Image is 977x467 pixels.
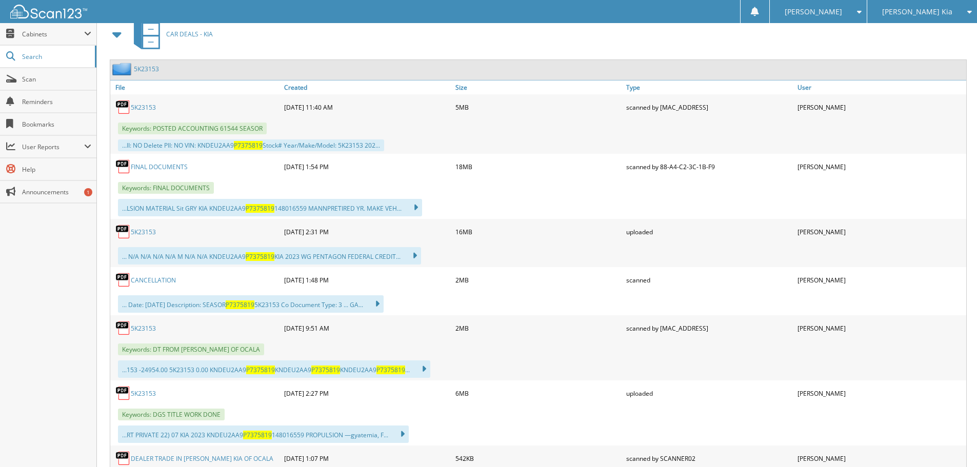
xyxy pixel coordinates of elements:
[22,97,91,106] span: Reminders
[118,199,422,216] div: ...LSION MATERIAL Sit GRY KIA KNDEU2AA9 148016559 MANNPRETIRED YR. MAKE VEH...
[282,318,453,338] div: [DATE] 9:51 AM
[624,156,795,177] div: scanned by 88-A4-C2-3C-1B-F9
[795,318,966,338] div: [PERSON_NAME]
[22,75,91,84] span: Scan
[84,188,92,196] div: 1
[118,247,421,265] div: ... N/A N/A N/A N/A M N/A N/A KNDEU2AA9 KIA 2023 WG PENTAGON FEDERAL CREDIT...
[131,454,273,463] a: DEALER TRADE IN [PERSON_NAME] KIA OF OCALA
[795,270,966,290] div: [PERSON_NAME]
[115,320,131,336] img: PDF.png
[22,143,84,151] span: User Reports
[22,165,91,174] span: Help
[22,188,91,196] span: Announcements
[115,159,131,174] img: PDF.png
[118,182,214,194] span: Keywords: FINAL DOCUMENTS
[624,97,795,117] div: scanned by [MAC_ADDRESS]
[10,5,87,18] img: scan123-logo-white.svg
[131,276,176,285] a: CANCELLATION
[282,97,453,117] div: [DATE] 11:40 AM
[282,221,453,242] div: [DATE] 2:31 PM
[624,318,795,338] div: scanned by [MAC_ADDRESS]
[311,366,340,374] span: P7375819
[453,270,624,290] div: 2MB
[795,221,966,242] div: [PERSON_NAME]
[282,383,453,403] div: [DATE] 2:27 PM
[453,383,624,403] div: 6MB
[624,80,795,94] a: Type
[115,224,131,239] img: PDF.png
[282,156,453,177] div: [DATE] 1:54 PM
[22,30,84,38] span: Cabinets
[624,383,795,403] div: uploaded
[624,221,795,242] div: uploaded
[795,80,966,94] a: User
[131,389,156,398] a: 5K23153
[131,228,156,236] a: 5K23153
[926,418,977,467] iframe: Chat Widget
[243,431,272,439] span: P7375819
[118,409,225,420] span: Keywords: DGS TITLE WORK DONE
[128,14,213,54] a: CAR DEALS - KIA
[115,385,131,401] img: PDF.png
[282,80,453,94] a: Created
[234,141,263,150] span: P7375819
[115,451,131,466] img: PDF.png
[246,204,274,213] span: P7375819
[110,80,282,94] a: File
[112,63,134,75] img: folder2.png
[118,343,264,355] span: Keywords: DT FROM [PERSON_NAME] OF OCALA
[115,99,131,115] img: PDF.png
[785,9,842,15] span: [PERSON_NAME]
[453,80,624,94] a: Size
[453,221,624,242] div: 16MB
[115,272,131,288] img: PDF.png
[134,65,159,73] a: 5K23153
[246,252,274,261] span: P7375819
[22,52,90,61] span: Search
[22,120,91,129] span: Bookmarks
[118,139,384,151] div: ...II: NO Delete PII: NO VIN: KNDEU2AA9 Stock# Year/Make/Model: 5K23153 202...
[795,383,966,403] div: [PERSON_NAME]
[795,156,966,177] div: [PERSON_NAME]
[282,270,453,290] div: [DATE] 1:48 PM
[118,425,409,443] div: ...RT PRIVATE 22) 07 KIA 2023 KNDEU2AA9 148016559 PROPULSION —gyatemia, F...
[226,300,254,309] span: P7375819
[882,9,952,15] span: [PERSON_NAME] Kia
[131,163,188,171] a: FINAL DOCUMENTS
[131,103,156,112] a: 5K23153
[453,156,624,177] div: 18MB
[453,97,624,117] div: 5MB
[453,318,624,338] div: 2MB
[624,270,795,290] div: scanned
[118,123,267,134] span: Keywords: POSTED ACCOUNTING 61544 SEASOR
[131,324,156,333] a: 5K23153
[246,366,275,374] span: P7375819
[376,366,405,374] span: P7375819
[795,97,966,117] div: [PERSON_NAME]
[166,30,213,38] span: CAR DEALS - KIA
[118,360,430,378] div: ...153 -24954.00 5K23153 0.00 KNDEU2AA9 KNDEU2AA9 KNDEU2AA9 ...
[118,295,384,313] div: ... Date: [DATE] Description: SEASOR 5K23153 Co Document Type: 3 ... GA...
